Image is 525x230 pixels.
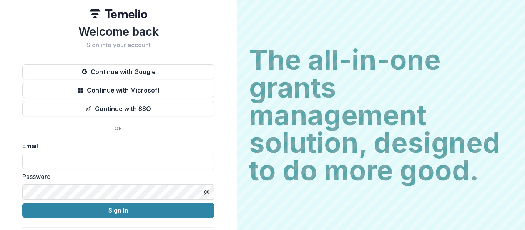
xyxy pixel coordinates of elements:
h2: Sign into your account [22,41,214,49]
button: Continue with SSO [22,101,214,116]
label: Password [22,172,210,181]
button: Sign In [22,203,214,218]
button: Continue with Microsoft [22,83,214,98]
img: Temelio [90,9,147,18]
button: Continue with Google [22,64,214,79]
h1: Welcome back [22,25,214,38]
label: Email [22,141,210,151]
